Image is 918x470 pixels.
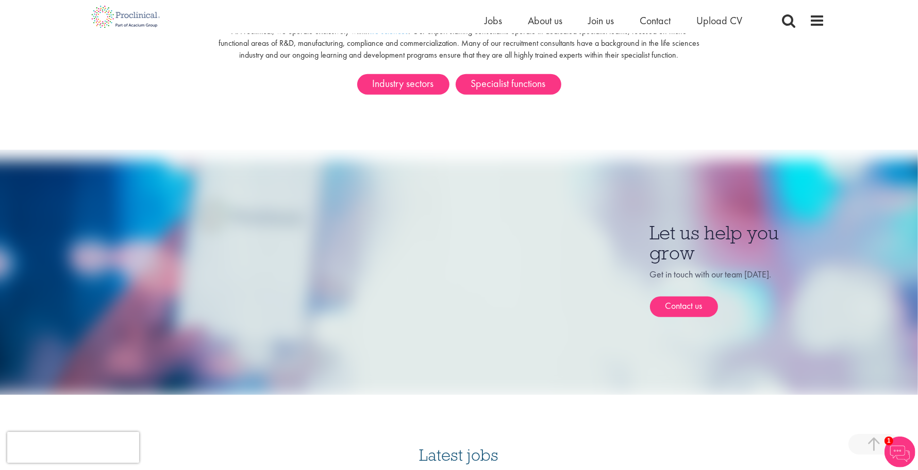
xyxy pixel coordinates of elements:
[589,14,614,27] a: Join us
[7,432,139,463] iframe: reCAPTCHA
[650,268,825,317] div: Get in touch with our team [DATE].
[218,26,700,61] p: At Proclinical, we operate exclusively within . Our expert staffing consultants operate in dedica...
[370,26,408,37] a: life sciences
[650,297,718,317] a: Contact us
[528,14,563,27] a: About us
[357,74,449,95] a: Industry sectors
[650,223,825,263] h3: Let us help you grow
[697,14,743,27] a: Upload CV
[884,437,915,467] img: Chatbot
[640,14,671,27] a: Contact
[884,437,893,445] span: 1
[485,14,503,27] a: Jobs
[456,74,561,95] a: Specialist functions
